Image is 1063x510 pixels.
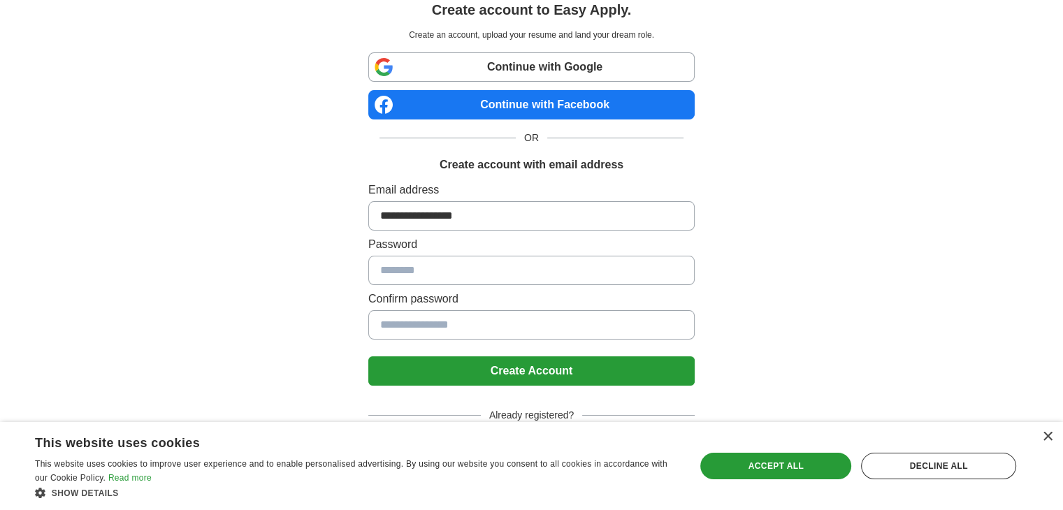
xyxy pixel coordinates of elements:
span: OR [516,131,547,145]
div: Accept all [700,453,851,479]
label: Password [368,236,695,253]
a: Continue with Facebook [368,90,695,119]
a: Continue with Google [368,52,695,82]
a: Read more, opens a new window [108,473,152,483]
span: Already registered? [481,408,582,423]
div: Show details [35,486,676,500]
div: Decline all [861,453,1016,479]
div: Close [1042,432,1053,442]
p: Create an account, upload your resume and land your dream role. [371,29,692,41]
span: Show details [52,488,119,498]
h1: Create account with email address [440,156,623,173]
label: Confirm password [368,291,695,307]
label: Email address [368,182,695,198]
span: This website uses cookies to improve user experience and to enable personalised advertising. By u... [35,459,667,483]
div: This website uses cookies [35,430,641,451]
button: Create Account [368,356,695,386]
